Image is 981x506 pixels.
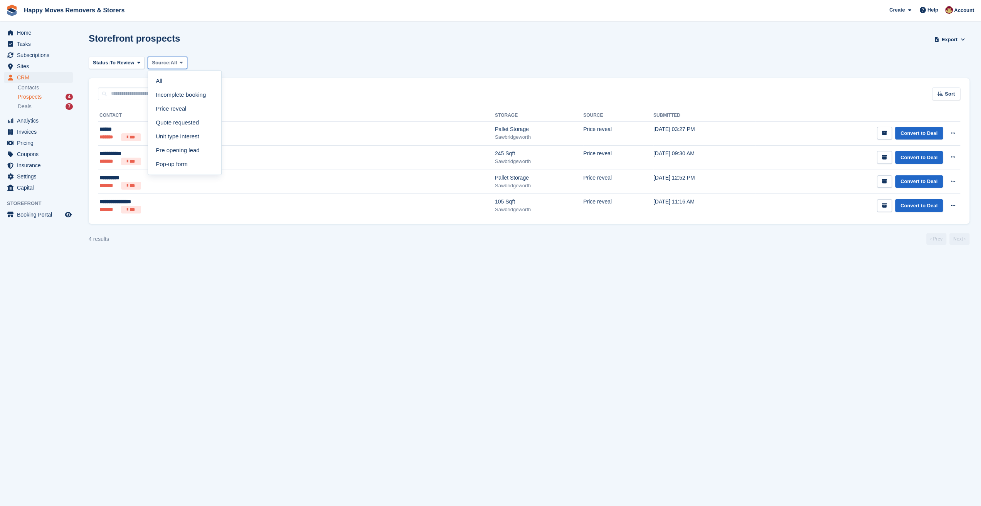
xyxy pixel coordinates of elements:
[7,200,77,207] span: Storefront
[21,4,128,17] a: Happy Moves Removers & Storers
[4,171,73,182] a: menu
[583,170,653,194] td: Price reveal
[653,109,756,122] th: Submitted
[17,138,63,148] span: Pricing
[495,133,583,141] div: Sawbridgeworth
[653,170,756,194] td: [DATE] 12:52 PM
[89,33,180,44] h1: Storefront prospects
[66,103,73,110] div: 7
[18,84,73,91] a: Contacts
[151,102,218,116] a: Price reveal
[4,61,73,72] a: menu
[4,50,73,61] a: menu
[151,143,218,157] a: Pre opening lead
[17,27,63,38] span: Home
[110,59,134,67] span: To Review
[151,74,218,88] a: All
[4,160,73,171] a: menu
[98,109,495,122] th: Contact
[148,57,187,69] button: Source: All
[6,5,18,16] img: stora-icon-8386f47178a22dfd0bd8f6a31ec36ba5ce8667c1dd55bd0f319d3a0aa187defe.svg
[151,116,218,129] a: Quote requested
[17,209,63,220] span: Booking Portal
[925,233,971,245] nav: Page
[4,27,73,38] a: menu
[945,6,953,14] img: Steven Fry
[18,103,73,111] a: Deals 7
[17,171,63,182] span: Settings
[926,233,946,245] a: Previous
[4,39,73,49] a: menu
[93,59,110,67] span: Status:
[17,149,63,160] span: Coupons
[495,158,583,165] div: Sawbridgeworth
[17,126,63,137] span: Invoices
[495,125,583,133] div: Pallet Storage
[495,174,583,182] div: Pallet Storage
[583,146,653,170] td: Price reveal
[653,146,756,170] td: [DATE] 09:30 AM
[4,182,73,193] a: menu
[583,109,653,122] th: Source
[653,194,756,218] td: [DATE] 11:16 AM
[653,121,756,146] td: [DATE] 03:27 PM
[18,93,42,101] span: Prospects
[4,149,73,160] a: menu
[895,175,943,188] a: Convert to Deal
[17,182,63,193] span: Capital
[945,90,955,98] span: Sort
[64,210,73,219] a: Preview store
[151,158,218,171] a: Pop-up form
[89,57,145,69] button: Status: To Review
[895,151,943,164] a: Convert to Deal
[18,93,73,101] a: Prospects 4
[17,61,63,72] span: Sites
[949,233,969,245] a: Next
[17,72,63,83] span: CRM
[66,94,73,100] div: 4
[171,59,177,67] span: All
[17,39,63,49] span: Tasks
[932,33,966,46] button: Export
[895,127,943,140] a: Convert to Deal
[89,235,109,243] div: 4 results
[4,126,73,137] a: menu
[495,150,583,158] div: 245 Sqft
[17,160,63,171] span: Insurance
[583,194,653,218] td: Price reveal
[151,129,218,143] a: Unit type interest
[495,206,583,213] div: Sawbridgeworth
[18,103,32,110] span: Deals
[942,36,957,44] span: Export
[4,72,73,83] a: menu
[4,138,73,148] a: menu
[927,6,938,14] span: Help
[17,50,63,61] span: Subscriptions
[954,7,974,14] span: Account
[889,6,905,14] span: Create
[583,121,653,146] td: Price reveal
[151,88,218,102] a: Incomplete booking
[495,182,583,190] div: Sawbridgeworth
[895,199,943,212] a: Convert to Deal
[495,198,583,206] div: 105 Sqft
[17,115,63,126] span: Analytics
[4,115,73,126] a: menu
[495,109,583,122] th: Storage
[152,59,170,67] span: Source:
[4,209,73,220] a: menu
